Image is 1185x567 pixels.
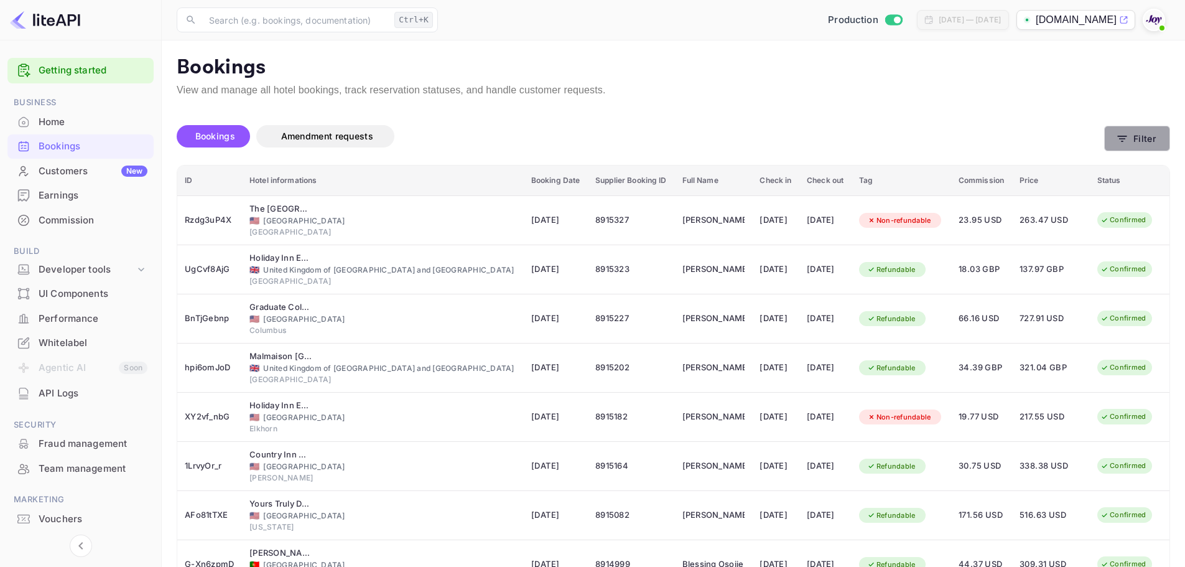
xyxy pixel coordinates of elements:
span: United States of America [249,217,259,225]
span: Business [7,96,154,110]
p: Bookings [177,55,1170,80]
span: United States of America [249,413,259,421]
div: Developer tools [7,259,154,281]
span: [DATE] [531,312,580,326]
div: Team management [7,457,154,481]
div: [DATE] [807,505,844,525]
span: 30.75 USD [959,459,1005,473]
div: Confirmed [1092,212,1154,228]
div: Confirmed [1092,507,1154,523]
div: Developer tools [39,263,135,277]
div: Confirmed [1092,261,1154,277]
a: Performance [7,307,154,330]
div: Fraud management [39,437,147,451]
a: Team management [7,457,154,480]
div: Earnings [7,184,154,208]
button: Filter [1104,126,1170,151]
div: [DATE] [807,358,844,378]
span: 171.56 USD [959,508,1005,522]
span: 19.77 USD [959,410,1005,424]
div: 8915227 [595,309,667,329]
div: 8915323 [595,260,667,279]
div: [DATE] [760,210,792,230]
div: Melia Braga Hotel & Spa [249,547,312,560]
div: UI Components [7,282,154,306]
div: [DATE] — [DATE] [939,14,1001,26]
div: Performance [39,312,147,326]
div: Confirmed [1092,409,1154,424]
span: [DATE] [531,410,580,424]
div: Home [7,110,154,134]
th: Supplier Booking ID [588,166,674,196]
div: Ctrl+K [394,12,433,28]
a: Earnings [7,184,154,207]
th: Commission [951,166,1012,196]
div: hpi6omJoD [185,358,235,378]
div: Philip Schmid [682,210,745,230]
span: 23.95 USD [959,213,1005,227]
div: [DATE] [760,456,792,476]
div: [DATE] [760,407,792,427]
th: Hotel informations [242,166,524,196]
div: Performance [7,307,154,331]
div: Mark Hermanson [682,456,745,476]
span: United Kingdom of Great Britain and Northern Ireland [249,364,259,372]
span: [DATE] [531,213,580,227]
span: Amendment requests [281,131,373,141]
div: Yours Truly DC, Vignette Collection an IHG Hotel [249,498,312,510]
div: XY2vf_nbG [185,407,235,427]
div: Fraud management [7,432,154,456]
div: Country Inn & Suites by Radisson, Wausau, WI [249,449,312,461]
th: ID [177,166,242,196]
span: United Kingdom of Great Britain and Northern Ireland [249,266,259,274]
a: Whitelabel [7,331,154,354]
th: Check in [752,166,799,196]
div: 8915327 [595,210,667,230]
span: Build [7,245,154,258]
span: 516.63 USD [1020,508,1082,522]
div: Beth Lennon [682,260,745,279]
th: Booking Date [524,166,588,196]
div: [GEOGRAPHIC_DATA] [249,412,516,423]
input: Search (e.g. bookings, documentation) [202,7,389,32]
span: 137.97 GBP [1020,263,1082,276]
div: Doris Locklier [682,309,745,329]
div: [DATE] [807,456,844,476]
div: Commission [39,213,147,228]
div: [GEOGRAPHIC_DATA] [249,510,516,522]
div: Refundable [859,262,924,278]
span: 217.55 USD [1020,410,1082,424]
span: Bookings [195,131,235,141]
div: Rzdg3uP4X [185,210,235,230]
div: AFo81tTXE [185,505,235,525]
div: [DATE] [760,260,792,279]
div: [DATE] [807,210,844,230]
div: New [121,166,147,177]
div: Holiday Inn Express London - Greenwich, an IHG Hotel [249,252,312,265]
div: Vouchers [7,507,154,532]
div: Whitelabel [39,336,147,350]
div: UI Components [39,287,147,301]
div: API Logs [7,382,154,406]
a: CustomersNew [7,159,154,182]
span: [DATE] [531,459,580,473]
div: 8915164 [595,456,667,476]
div: [DATE] [760,358,792,378]
a: Home [7,110,154,133]
div: Getting started [7,58,154,83]
div: CustomersNew [7,159,154,184]
div: [GEOGRAPHIC_DATA] [249,276,516,287]
a: Getting started [39,63,147,78]
div: [US_STATE] [249,522,516,533]
span: United States of America [249,315,259,323]
a: Vouchers [7,507,154,530]
div: [DATE] [807,260,844,279]
p: [DOMAIN_NAME] [1036,12,1117,27]
span: 727.91 USD [1020,312,1082,326]
div: Confirmed [1092,360,1154,375]
div: Refundable [859,311,924,327]
div: Earnings [39,189,147,203]
div: 8915182 [595,407,667,427]
div: Refundable [859,459,924,474]
div: Refundable [859,508,924,523]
